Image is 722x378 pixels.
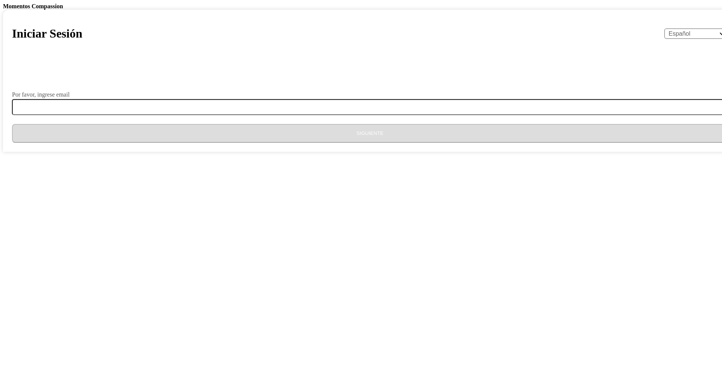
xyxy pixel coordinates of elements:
label: Por favor, ingrese email [12,92,70,98]
b: Momentos Compassion [3,3,63,9]
h1: Iniciar Sesión [12,27,82,41]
